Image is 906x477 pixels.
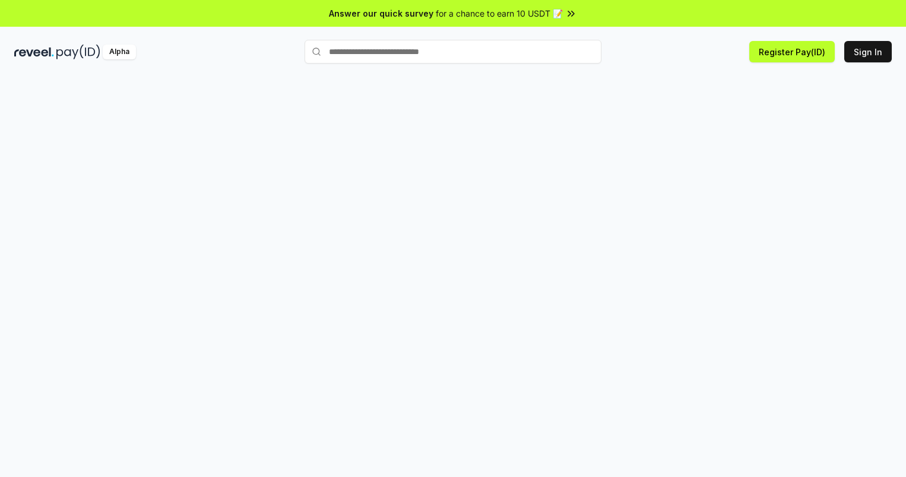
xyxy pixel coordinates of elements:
[14,45,54,59] img: reveel_dark
[56,45,100,59] img: pay_id
[436,7,563,20] span: for a chance to earn 10 USDT 📝
[329,7,433,20] span: Answer our quick survey
[103,45,136,59] div: Alpha
[749,41,835,62] button: Register Pay(ID)
[844,41,892,62] button: Sign In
